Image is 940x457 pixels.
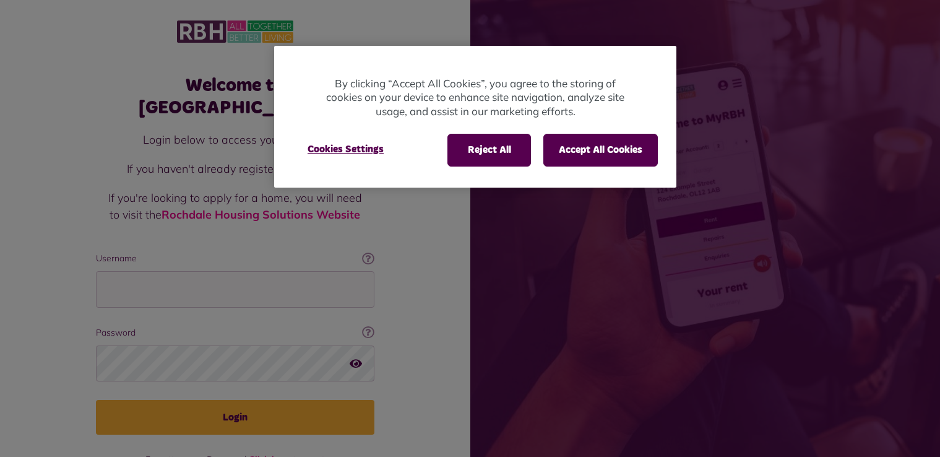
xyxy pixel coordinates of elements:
[543,134,658,166] button: Accept All Cookies
[274,46,676,188] div: Cookie banner
[447,134,531,166] button: Reject All
[324,77,627,119] p: By clicking “Accept All Cookies”, you agree to the storing of cookies on your device to enhance s...
[274,46,676,188] div: Privacy
[293,134,399,165] button: Cookies Settings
